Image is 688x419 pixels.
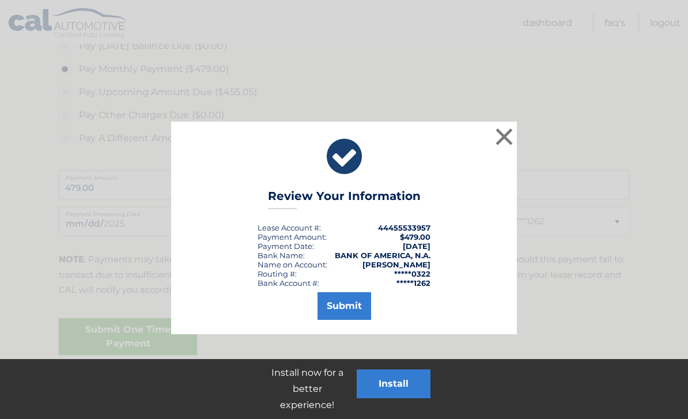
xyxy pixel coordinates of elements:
[258,232,327,241] div: Payment Amount:
[378,223,430,232] strong: 44455533957
[258,223,321,232] div: Lease Account #:
[493,125,516,148] button: ×
[335,251,430,260] strong: BANK OF AMERICA, N.A.
[258,365,357,413] p: Install now for a better experience!
[258,241,312,251] span: Payment Date
[258,241,314,251] div: :
[258,278,319,288] div: Bank Account #:
[258,251,305,260] div: Bank Name:
[362,260,430,269] strong: [PERSON_NAME]
[258,260,327,269] div: Name on Account:
[357,369,430,398] button: Install
[400,232,430,241] span: $479.00
[317,292,371,320] button: Submit
[268,189,421,209] h3: Review Your Information
[258,269,297,278] div: Routing #:
[403,241,430,251] span: [DATE]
